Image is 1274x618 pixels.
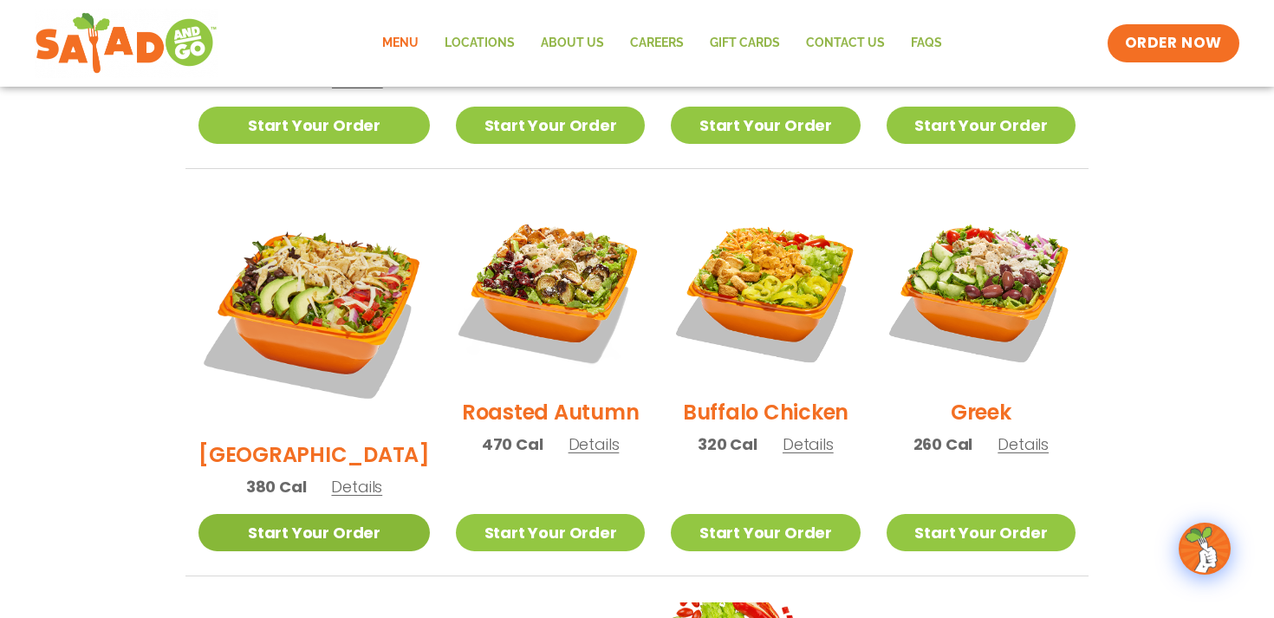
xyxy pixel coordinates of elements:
[913,433,973,456] span: 260 Cal
[432,23,528,63] a: Locations
[783,433,834,455] span: Details
[683,397,848,427] h2: Buffalo Chicken
[332,68,383,90] span: Details
[331,476,382,498] span: Details
[697,23,793,63] a: GIFT CARDS
[1125,33,1222,54] span: ORDER NOW
[887,195,1076,384] img: Product photo for Greek Salad
[198,439,430,470] h2: [GEOGRAPHIC_DATA]
[671,514,860,551] a: Start Your Order
[671,107,860,144] a: Start Your Order
[456,107,645,144] a: Start Your Order
[482,433,543,456] span: 470 Cal
[456,195,645,384] img: Product photo for Roasted Autumn Salad
[1108,24,1239,62] a: ORDER NOW
[198,195,430,426] img: Product photo for BBQ Ranch Salad
[456,514,645,551] a: Start Your Order
[569,433,620,455] span: Details
[198,107,430,144] a: Start Your Order
[998,433,1049,455] span: Details
[671,195,860,384] img: Product photo for Buffalo Chicken Salad
[35,9,218,78] img: new-SAG-logo-768×292
[528,23,617,63] a: About Us
[887,514,1076,551] a: Start Your Order
[462,397,640,427] h2: Roasted Autumn
[898,23,955,63] a: FAQs
[1180,524,1229,573] img: wpChatIcon
[617,23,697,63] a: Careers
[698,433,757,456] span: 320 Cal
[951,397,1011,427] h2: Greek
[887,107,1076,144] a: Start Your Order
[198,514,430,551] a: Start Your Order
[369,23,432,63] a: Menu
[369,23,955,63] nav: Menu
[246,475,307,498] span: 380 Cal
[793,23,898,63] a: Contact Us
